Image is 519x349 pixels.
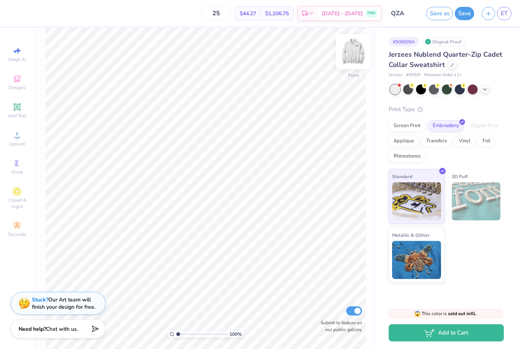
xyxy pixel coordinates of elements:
[348,72,359,79] div: Front
[406,72,420,78] span: # 995M
[9,84,25,91] span: Designs
[466,120,503,132] div: Digital Print
[8,231,26,237] span: Decorate
[265,10,289,18] span: $1,106.75
[201,6,231,20] input: – –
[240,10,256,18] span: $44.27
[389,120,426,132] div: Screen Print
[497,7,511,20] a: ET
[389,135,419,147] div: Applique
[8,113,26,119] span: Add Text
[367,11,375,16] span: FREE
[448,311,476,317] strong: sold out in XL
[478,135,495,147] div: Foil
[389,72,402,78] span: Jerzees
[32,296,48,303] strong: Stuck?
[389,151,426,162] div: Rhinestones
[11,169,23,175] span: Greek
[414,310,421,317] span: 😱
[389,37,419,46] div: # 508599A
[229,331,242,338] span: 100 %
[455,7,474,20] button: Save
[19,325,46,333] strong: Need help?
[424,72,462,78] span: Minimum Order: 12 +
[338,37,369,67] img: Front
[414,310,477,317] span: This color is .
[454,135,475,147] div: Vinyl
[32,296,95,311] div: Our Art team will finish your design for free.
[421,135,452,147] div: Transfers
[452,182,501,220] img: 3D Puff
[501,9,508,18] span: ET
[46,325,78,333] span: Chat with us.
[316,319,362,333] label: Submit to feature on our public gallery.
[389,324,504,341] button: Add to Cart
[4,197,30,209] span: Clipart & logos
[9,141,25,147] span: Upload
[389,50,502,69] span: Jerzees Nublend Quarter-Zip Cadet Collar Sweatshirt
[392,172,412,180] span: Standard
[392,231,430,239] span: Metallic & Glitter
[8,56,26,62] span: Image AI
[428,120,464,132] div: Embroidery
[423,37,465,46] div: Original Proof
[392,182,441,220] img: Standard
[389,105,504,114] div: Print Type
[322,10,363,18] span: [DATE] - [DATE]
[452,172,468,180] span: 3D Puff
[392,241,441,279] img: Metallic & Glitter
[385,6,422,21] input: Untitled Design
[426,7,453,20] button: Save as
